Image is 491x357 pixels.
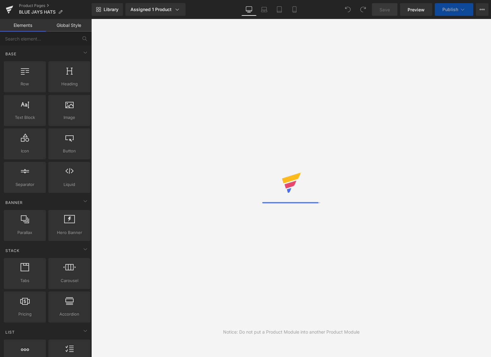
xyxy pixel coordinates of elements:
span: Banner [5,200,23,206]
span: Library [104,7,118,12]
span: Parallax [6,229,44,236]
span: Icon [6,148,44,154]
button: Publish [435,3,473,16]
a: Global Style [46,19,92,32]
a: Preview [400,3,432,16]
a: Product Pages [19,3,92,8]
span: Image [50,114,88,121]
span: Publish [442,7,458,12]
button: Redo [357,3,369,16]
span: Stack [5,248,20,254]
span: Heading [50,81,88,87]
button: Undo [342,3,354,16]
a: Desktop [241,3,257,16]
a: Tablet [272,3,287,16]
span: Base [5,51,17,57]
span: Tabs [6,277,44,284]
div: Assigned 1 Product [130,6,180,13]
span: Row [6,81,44,87]
button: More [476,3,488,16]
span: Liquid [50,181,88,188]
span: Preview [408,6,425,13]
a: Laptop [257,3,272,16]
span: Accordion [50,311,88,317]
a: Mobile [287,3,302,16]
span: Separator [6,181,44,188]
span: Carousel [50,277,88,284]
span: Pricing [6,311,44,317]
span: Button [50,148,88,154]
span: Hero Banner [50,229,88,236]
span: List [5,329,15,335]
span: Text Block [6,114,44,121]
span: Save [379,6,390,13]
a: New Library [92,3,123,16]
span: BLUE JAYS HATS [19,9,56,15]
div: Notice: Do not put a Product Module into another Product Module [223,329,360,335]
